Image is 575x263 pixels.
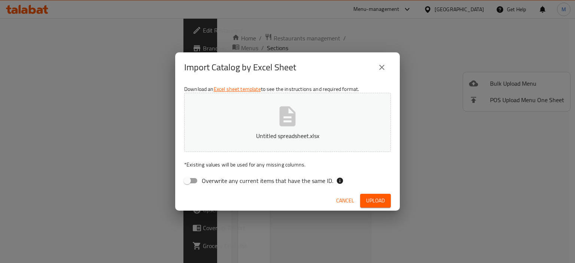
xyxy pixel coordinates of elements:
span: Upload [366,196,385,205]
span: Cancel [336,196,354,205]
p: Existing values will be used for any missing columns. [184,161,391,168]
button: close [373,58,391,76]
span: Overwrite any current items that have the same ID. [202,176,333,185]
div: Download an to see the instructions and required format. [175,82,400,191]
a: Excel sheet template [214,84,261,94]
button: Cancel [333,194,357,208]
p: Untitled spreadsheet.xlsx [196,131,379,140]
h2: Import Catalog by Excel Sheet [184,61,296,73]
button: Upload [360,194,391,208]
button: Untitled spreadsheet.xlsx [184,93,391,152]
